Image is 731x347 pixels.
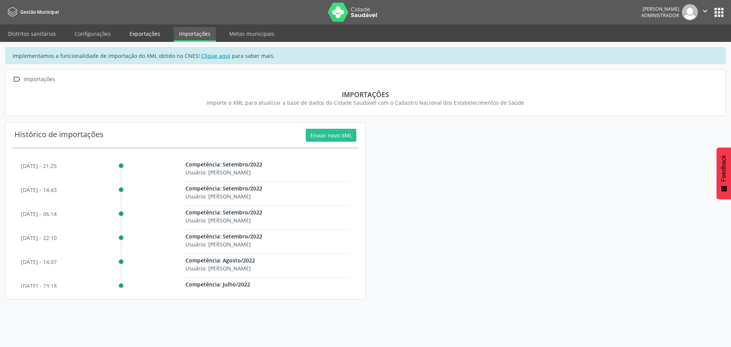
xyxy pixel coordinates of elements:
p: Competência: Setembro/2022 [185,184,350,192]
a: Configurações [69,27,116,40]
p: [DATE] - 14:07 [21,258,57,266]
button: Feedback - Mostrar pesquisa [717,147,731,199]
div: Importações [22,74,56,85]
span: Usuário: [PERSON_NAME] [185,193,251,200]
p: Competência: Agosto/2022 [185,256,350,264]
button:  [698,4,712,20]
div: Implementamos a funcionalidade de importação do XML obtido no CNES! para saber mais. [5,47,726,64]
u: Clique aqui [201,52,230,59]
div: Importações [16,90,715,99]
span: Gestão Municipal [20,9,59,15]
a: Metas municipais [224,27,280,40]
p: [DATE] - 14:43 [21,186,57,194]
button: Enviar novo XML [306,129,356,142]
a: Exportações [124,27,166,40]
a:  Importações [11,74,56,85]
div: Importe o XML para atualizar a base de dados do Cidade Saudável com o Cadastro Nacional dos Estab... [16,99,715,107]
img: img [682,4,698,20]
p: Competência: Setembro/2022 [185,232,350,240]
span: Usuário: [PERSON_NAME] [185,265,251,272]
a: Distritos sanitários [3,27,61,40]
p: Competência: Julho/2022 [185,280,350,288]
div: [PERSON_NAME] [641,6,679,12]
div: Histórico de importações [14,129,104,142]
p: [DATE] - 06:14 [21,210,57,218]
span: Usuário: [PERSON_NAME] [185,169,251,176]
span: Administrador [641,12,679,19]
a: Gestão Municipal [5,6,59,18]
i:  [701,7,709,15]
span: Feedback [720,155,727,182]
i:  [11,74,22,85]
button: apps [712,6,726,19]
p: [DATE] - 21:25 [21,162,57,170]
a: Importações [174,27,216,42]
a: Clique aqui [200,52,232,60]
p: Competência: Setembro/2022 [185,208,350,216]
p: [DATE] - 22:10 [21,234,57,242]
span: Usuário: [PERSON_NAME] [185,241,251,248]
span: Usuário: [PERSON_NAME] [185,217,251,224]
p: [DATE] - 23:18 [21,282,57,290]
p: Competência: Setembro/2022 [185,160,350,168]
